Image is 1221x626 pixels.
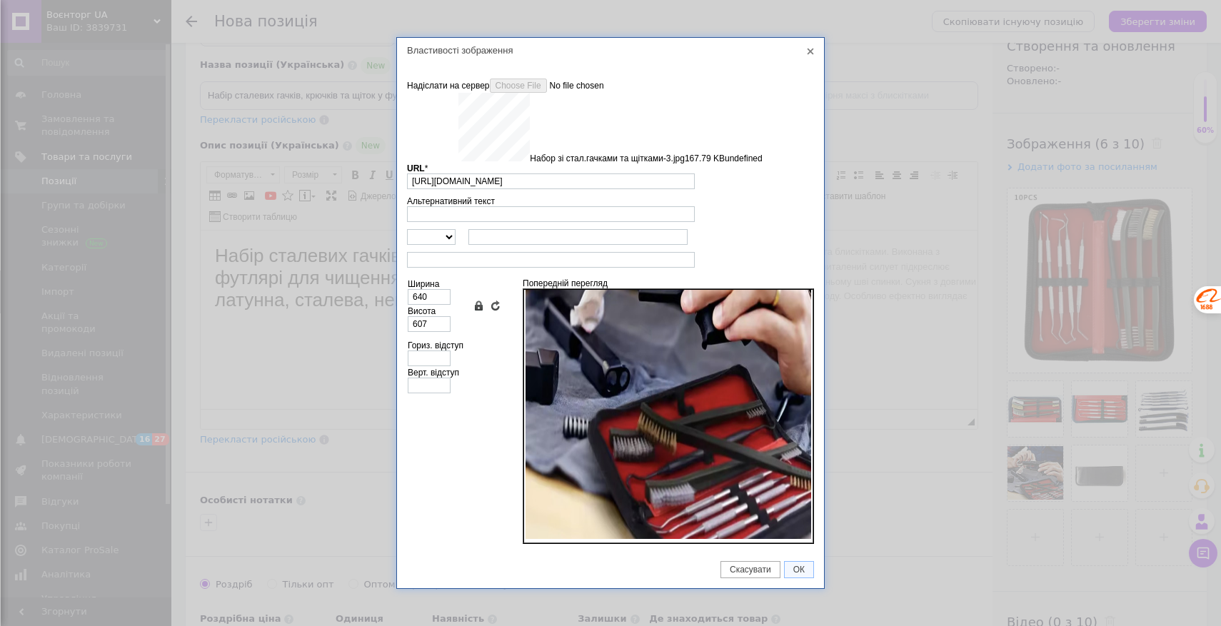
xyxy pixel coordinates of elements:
[408,340,463,350] label: Гориз. відступ
[685,93,725,163] td: 167.79 KB
[784,561,814,578] a: ОК
[721,565,780,575] span: Скасувати
[804,45,817,58] a: Закрити
[408,306,436,316] label: Висота
[785,565,813,575] span: ОК
[530,93,685,163] td: Набор зі стал.гачками та щітками-3.jpg
[490,300,501,311] a: Очистити поля розмірів
[490,79,652,93] input: Надіслати на сервер
[408,279,439,289] label: Ширина
[407,81,490,91] span: Надіслати на сервер
[473,300,484,311] a: Зберегти пропорції
[523,278,813,544] div: Попередній перегляд
[407,75,814,551] div: Інформація про зображення
[408,368,459,378] label: Верт. відступ
[14,14,366,29] body: Редактор, 3C2DE5B3-609E-4B35-AF34-E09D8274CE32
[14,14,366,108] body: Редактор, D7CCB340-7091-4099-9230-53F79A8A62AB
[720,561,780,578] a: Скасувати
[407,79,652,93] label: Надіслати на сервер
[397,38,824,63] div: Властивості зображення
[407,163,428,173] label: URL
[14,14,366,81] h1: Набір сталевих гачків, крючків та щіток у футлярі для чищення зброї щітки: латунна, сталева, нейл...
[725,153,763,163] button: undefined
[407,196,495,206] label: Альтернативний текст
